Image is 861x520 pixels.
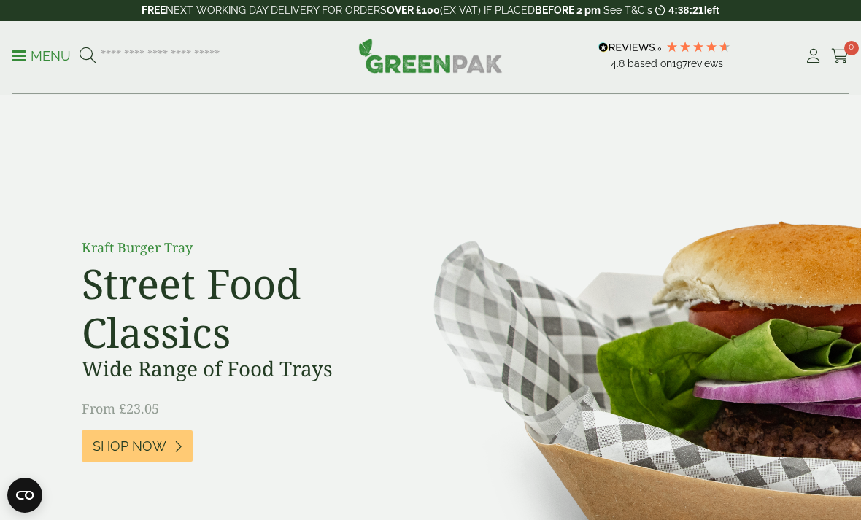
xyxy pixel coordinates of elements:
a: Menu [12,47,71,62]
h3: Wide Range of Food Trays [82,357,410,381]
span: 4.8 [611,58,628,69]
a: See T&C's [603,4,652,16]
strong: FREE [142,4,166,16]
span: left [704,4,719,16]
span: From £23.05 [82,400,159,417]
span: 0 [844,41,859,55]
i: My Account [804,49,822,63]
span: 4:38:21 [668,4,703,16]
i: Cart [831,49,849,63]
p: Menu [12,47,71,65]
p: Kraft Burger Tray [82,238,410,257]
h2: Street Food Classics [82,259,410,357]
span: Shop Now [93,438,166,454]
a: 0 [831,45,849,67]
img: REVIEWS.io [598,42,662,53]
strong: OVER £100 [387,4,440,16]
img: GreenPak Supplies [358,38,503,73]
span: reviews [687,58,723,69]
a: Shop Now [82,430,193,462]
span: Based on [628,58,672,69]
div: 4.79 Stars [665,40,731,53]
span: 197 [672,58,687,69]
button: Open CMP widget [7,478,42,513]
strong: BEFORE 2 pm [535,4,601,16]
